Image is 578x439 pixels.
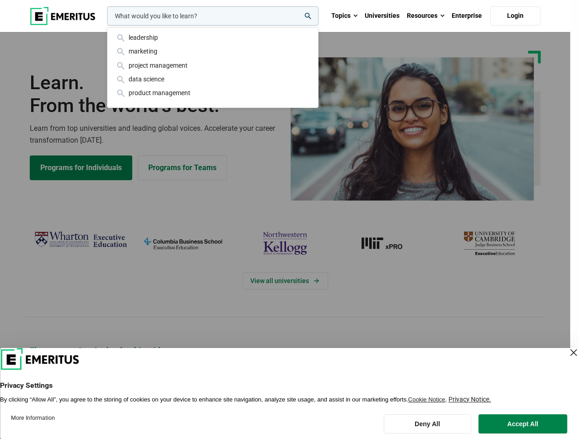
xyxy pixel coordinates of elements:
[115,60,311,70] div: project management
[115,74,311,84] div: data science
[115,32,311,43] div: leadership
[115,46,311,56] div: marketing
[107,6,319,26] input: woocommerce-product-search-field-0
[115,88,311,98] div: product management
[490,6,540,26] a: Login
